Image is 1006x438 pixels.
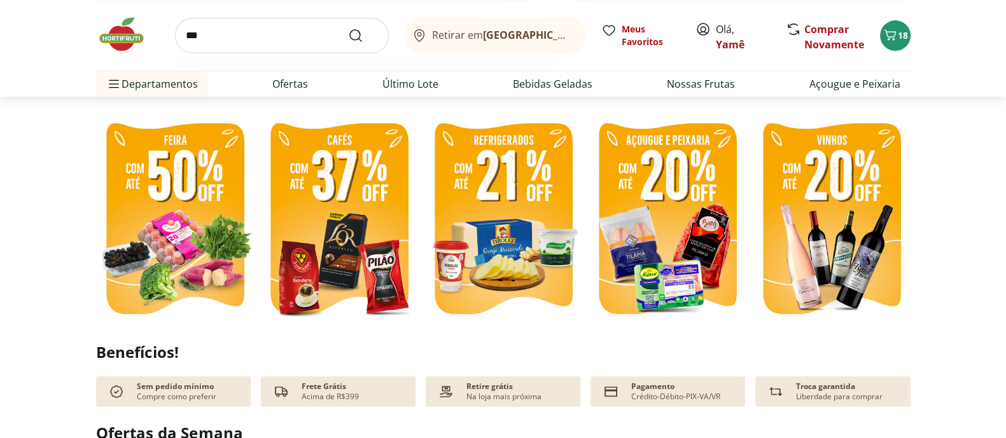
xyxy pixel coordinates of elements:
a: Meus Favoritos [601,23,680,48]
p: Na loja mais próxima [466,392,541,402]
img: truck [271,381,291,402]
button: Retirar em[GEOGRAPHIC_DATA]/[GEOGRAPHIC_DATA] [404,18,586,53]
button: Carrinho [880,20,911,51]
p: Crédito-Débito-PIX-VA/VR [631,392,720,402]
a: Açougue e Peixaria [809,76,900,92]
span: Olá, [716,22,772,52]
img: café [260,115,418,325]
img: feira [96,115,254,325]
a: Ofertas [272,76,308,92]
img: resfriados [589,115,746,325]
p: Frete Grátis [302,381,346,392]
span: Departamentos [106,69,198,99]
a: Último Lote [382,76,438,92]
img: card [601,381,621,402]
p: Retire grátis [466,381,513,392]
a: Comprar Novamente [804,22,864,51]
p: Pagamento [631,381,674,392]
button: Menu [106,69,122,99]
img: check [106,381,127,402]
b: [GEOGRAPHIC_DATA]/[GEOGRAPHIC_DATA] [483,28,697,42]
input: search [175,18,389,53]
h2: Benefícios! [96,343,911,361]
a: Nossas Frutas [667,76,735,92]
img: refrigerados [424,115,582,325]
img: vinhos [753,115,911,325]
p: Liberdade para comprar [796,392,883,402]
a: Bebidas Geladas [513,76,592,92]
img: payment [436,381,456,402]
span: Meus Favoritos [622,23,680,48]
button: Submit Search [348,28,379,43]
span: Retirar em [432,29,573,41]
p: Sem pedido mínimo [137,381,214,392]
p: Compre como preferir [137,392,216,402]
img: Hortifruti [96,15,160,53]
a: Yamê [716,38,744,51]
p: Troca garantida [796,381,855,392]
span: 18 [898,29,908,41]
img: Devolução [765,381,786,402]
p: Acima de R$399 [302,392,359,402]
